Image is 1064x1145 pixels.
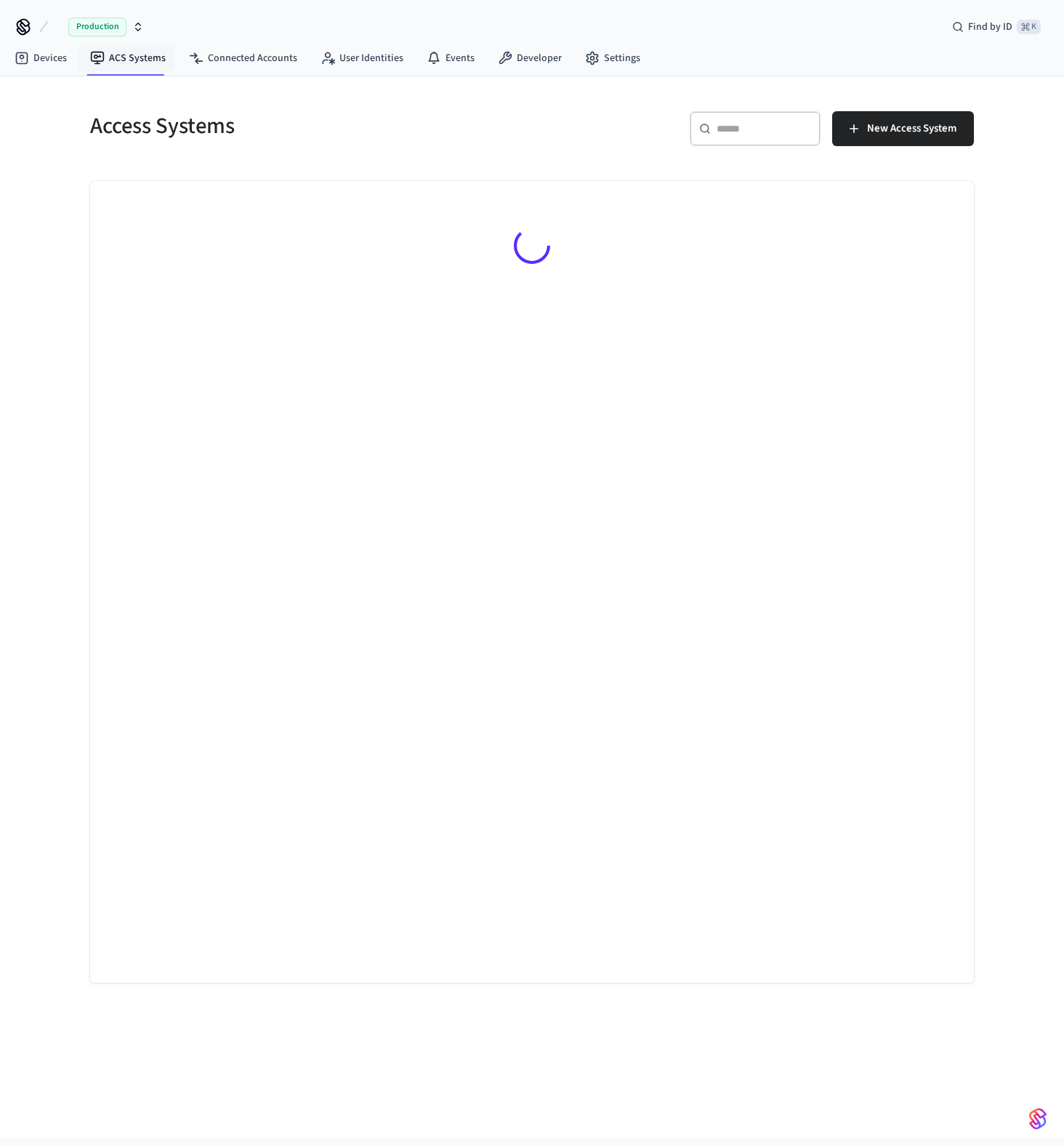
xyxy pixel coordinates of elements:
a: Events [415,45,486,71]
a: Developer [486,45,573,71]
img: SeamLogoGradient.69752ec5.svg [1029,1107,1047,1130]
button: New Access System [832,111,974,146]
span: New Access System [867,119,956,138]
span: ⌘ K [1017,20,1041,34]
span: Find by ID [968,20,1012,34]
h5: Access Systems [90,111,523,141]
a: Devices [3,45,78,71]
a: User Identities [309,45,415,71]
span: Production [68,17,126,36]
div: Find by ID⌘ K [940,14,1052,40]
a: Connected Accounts [177,45,309,71]
a: Settings [573,45,652,71]
a: ACS Systems [78,45,177,71]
